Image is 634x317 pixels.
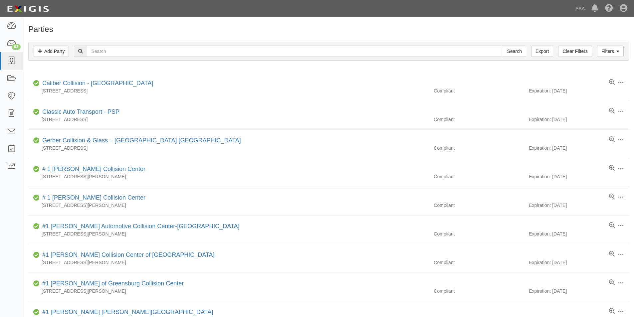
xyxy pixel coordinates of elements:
[28,25,629,34] h1: Parties
[33,310,40,315] i: Compliant
[529,231,629,237] div: Expiration: [DATE]
[429,202,529,209] div: Compliant
[33,281,40,286] i: Compliant
[40,308,213,317] div: #1 Cochran Robinson Township
[529,259,629,266] div: Expiration: [DATE]
[42,223,240,230] a: #1 [PERSON_NAME] Automotive Collision Center-[GEOGRAPHIC_DATA]
[28,116,429,123] div: [STREET_ADDRESS]
[34,46,69,57] a: Add Party
[28,259,429,266] div: [STREET_ADDRESS][PERSON_NAME]
[429,231,529,237] div: Compliant
[42,280,184,287] a: #1 [PERSON_NAME] of Greensburg Collision Center
[33,81,40,86] i: Compliant
[40,108,119,116] div: Classic Auto Transport - PSP
[429,87,529,94] div: Compliant
[531,46,553,57] a: Export
[40,136,241,145] div: Gerber Collision & Glass – Houston Brighton
[529,288,629,294] div: Expiration: [DATE]
[40,251,215,259] div: #1 Cochran Collision Center of Greensburg
[40,165,145,174] div: # 1 Cochran Collision Center
[42,166,145,172] a: # 1 [PERSON_NAME] Collision Center
[503,46,526,57] input: Search
[609,279,615,286] a: View results summary
[40,279,184,288] div: #1 Cochran of Greensburg Collision Center
[33,110,40,114] i: Compliant
[609,108,615,114] a: View results summary
[609,251,615,257] a: View results summary
[429,116,529,123] div: Compliant
[42,251,215,258] a: #1 [PERSON_NAME] Collision Center of [GEOGRAPHIC_DATA]
[429,173,529,180] div: Compliant
[609,165,615,172] a: View results summary
[28,288,429,294] div: [STREET_ADDRESS][PERSON_NAME]
[609,194,615,200] a: View results summary
[28,231,429,237] div: [STREET_ADDRESS][PERSON_NAME]
[42,80,153,86] a: Caliber Collision - [GEOGRAPHIC_DATA]
[42,137,241,144] a: Gerber Collision & Glass – [GEOGRAPHIC_DATA] [GEOGRAPHIC_DATA]
[33,138,40,143] i: Compliant
[40,194,145,202] div: # 1 Cochran Collision Center
[429,259,529,266] div: Compliant
[28,145,429,151] div: [STREET_ADDRESS]
[572,2,588,15] a: AAA
[33,253,40,257] i: Compliant
[40,79,153,88] div: Caliber Collision - Gainesville
[609,222,615,229] a: View results summary
[28,87,429,94] div: [STREET_ADDRESS]
[42,194,145,201] a: # 1 [PERSON_NAME] Collision Center
[605,5,613,13] i: Help Center - Complianz
[609,79,615,86] a: View results summary
[609,308,615,315] a: View results summary
[42,309,213,315] a: #1 [PERSON_NAME] [PERSON_NAME][GEOGRAPHIC_DATA]
[40,222,240,231] div: #1 Cochran Automotive Collision Center-Monroeville
[429,288,529,294] div: Compliant
[42,108,119,115] a: Classic Auto Transport - PSP
[529,87,629,94] div: Expiration: [DATE]
[33,196,40,200] i: Compliant
[87,46,503,57] input: Search
[529,145,629,151] div: Expiration: [DATE]
[28,173,429,180] div: [STREET_ADDRESS][PERSON_NAME]
[429,145,529,151] div: Compliant
[529,116,629,123] div: Expiration: [DATE]
[33,224,40,229] i: Compliant
[529,173,629,180] div: Expiration: [DATE]
[12,44,21,50] div: 63
[28,202,429,209] div: [STREET_ADDRESS][PERSON_NAME]
[33,167,40,172] i: Compliant
[597,46,624,57] a: Filters
[529,202,629,209] div: Expiration: [DATE]
[5,3,51,15] img: logo-5460c22ac91f19d4615b14bd174203de0afe785f0fc80cf4dbbc73dc1793850b.png
[558,46,592,57] a: Clear Filters
[609,136,615,143] a: View results summary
